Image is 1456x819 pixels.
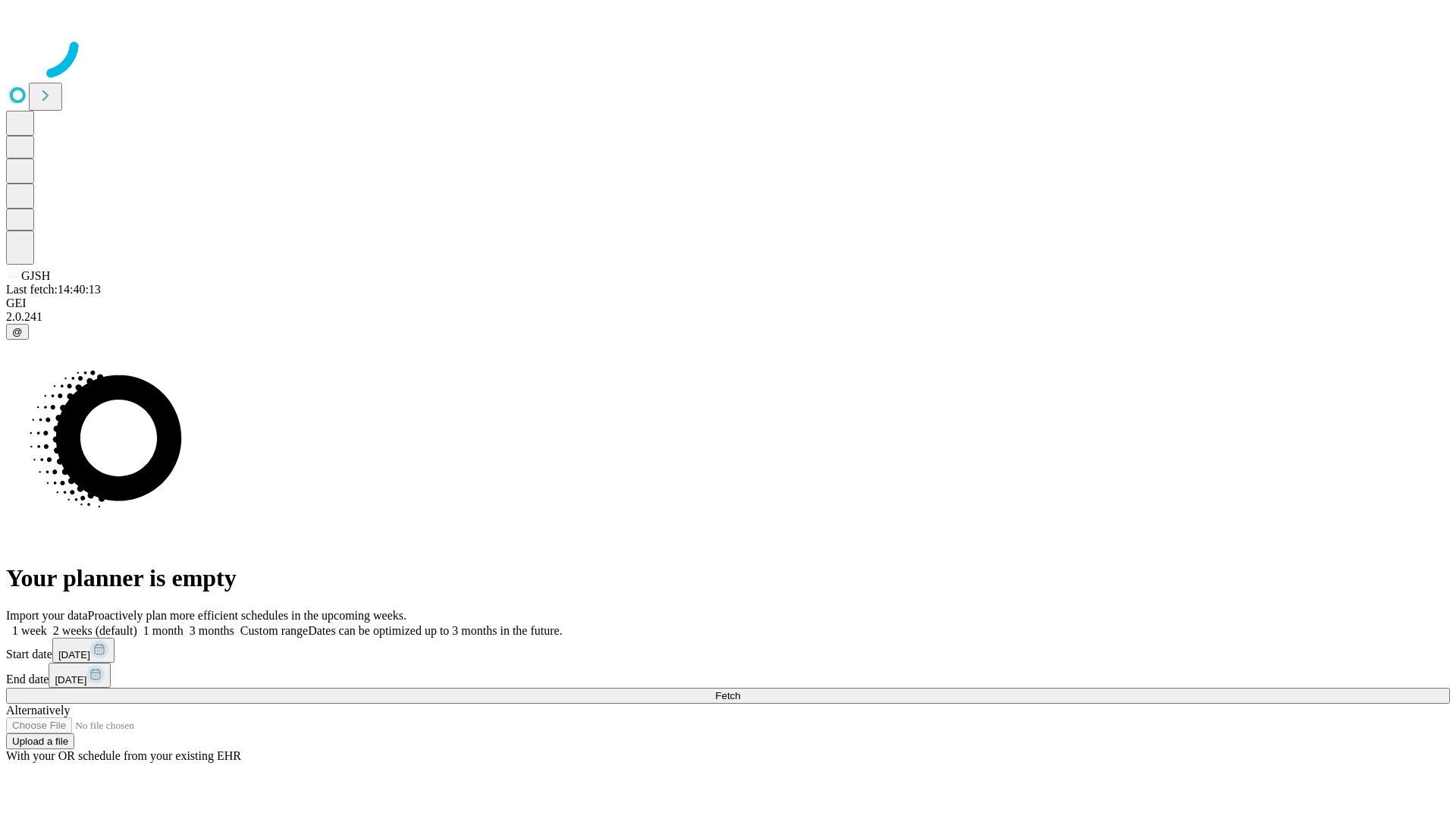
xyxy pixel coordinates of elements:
[6,749,241,762] span: With your OR schedule from your existing EHR
[6,609,88,622] span: Import your data
[6,733,74,749] button: Upload a file
[6,564,1450,592] h1: Your planner is empty
[53,624,137,637] span: 2 weeks (default)
[6,704,70,717] span: Alternatively
[6,324,29,340] button: @
[12,326,23,337] span: @
[21,269,50,282] span: GJSH
[88,609,406,622] span: Proactively plan more efficient schedules in the upcoming weeks.
[308,624,562,637] span: Dates can be optimized up to 3 months in the future.
[715,690,740,701] span: Fetch
[6,310,1450,324] div: 2.0.241
[190,624,234,637] span: 3 months
[240,624,308,637] span: Custom range
[49,663,111,688] button: [DATE]
[143,624,184,637] span: 1 month
[52,638,115,663] button: [DATE]
[6,283,101,296] span: Last fetch: 14:40:13
[55,674,86,686] span: [DATE]
[12,624,47,637] span: 1 week
[6,297,1450,310] div: GEI
[6,663,1450,688] div: End date
[6,638,1450,663] div: Start date
[6,688,1450,704] button: Fetch
[58,649,90,661] span: [DATE]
